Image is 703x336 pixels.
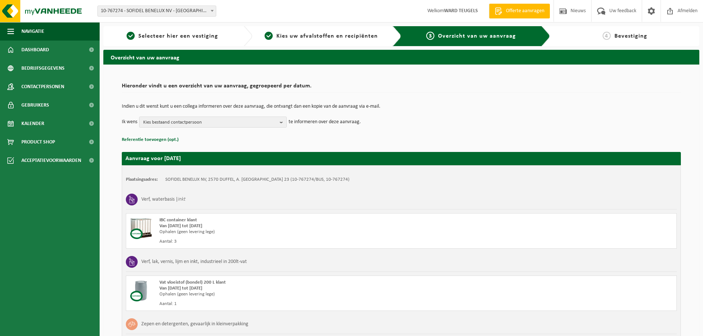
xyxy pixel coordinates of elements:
td: SOFIDEL BENELUX NV, 2570 DUFFEL, A. [GEOGRAPHIC_DATA] 23 (10-767274/BUS, 10-767274) [165,177,349,183]
button: Referentie toevoegen (opt.) [122,135,179,145]
span: Kies bestaand contactpersoon [143,117,277,128]
span: Gebruikers [21,96,49,114]
h3: Verf, lak, vernis, lijm en inkt, industrieel in 200lt-vat [141,256,247,268]
i: inkt [178,197,186,202]
div: Aantal: 1 [159,301,431,307]
span: IBC container klant [159,218,197,222]
span: Vat vloeistof (bondel) 200 L klant [159,280,226,285]
p: Indien u dit wenst kunt u een collega informeren over deze aanvraag, die ontvangt dan een kopie v... [122,104,681,109]
span: 1 [127,32,135,40]
span: Navigatie [21,22,44,41]
strong: Aanvraag voor [DATE] [125,156,181,162]
span: 10-767274 - SOFIDEL BENELUX NV - DUFFEL [97,6,216,17]
span: Offerte aanvragen [504,7,546,15]
h3: Verf, waterbasis | [141,194,186,205]
strong: Van [DATE] tot [DATE] [159,224,202,228]
span: Acceptatievoorwaarden [21,151,81,170]
img: PB-IC-CU.png [130,217,152,239]
strong: WARD TEUGELS [444,8,478,14]
span: Contactpersonen [21,77,64,96]
h2: Hieronder vindt u een overzicht van uw aanvraag, gegroepeerd per datum. [122,83,681,93]
a: 1Selecteer hier een vestiging [107,32,238,41]
button: Kies bestaand contactpersoon [139,117,287,128]
h2: Overzicht van uw aanvraag [103,50,699,64]
span: 2 [265,32,273,40]
h3: Zepen en detergenten, gevaarlijk in kleinverpakking [141,318,248,330]
a: 2Kies uw afvalstoffen en recipiënten [256,32,387,41]
div: Ophalen (geen levering lege) [159,229,431,235]
span: Product Shop [21,133,55,151]
div: Ophalen (geen levering lege) [159,291,431,297]
span: Selecteer hier een vestiging [138,33,218,39]
a: Offerte aanvragen [489,4,550,18]
span: Kalender [21,114,44,133]
span: 4 [603,32,611,40]
img: LP-LD-00200-CU.png [130,280,152,302]
span: Bevestiging [614,33,647,39]
span: 10-767274 - SOFIDEL BENELUX NV - DUFFEL [98,6,216,16]
span: Kies uw afvalstoffen en recipiënten [276,33,378,39]
span: 3 [426,32,434,40]
span: Bedrijfsgegevens [21,59,65,77]
div: Aantal: 3 [159,239,431,245]
p: Ik wens [122,117,137,128]
strong: Plaatsingsadres: [126,177,158,182]
span: Overzicht van uw aanvraag [438,33,516,39]
p: te informeren over deze aanvraag. [289,117,361,128]
strong: Van [DATE] tot [DATE] [159,286,202,291]
span: Dashboard [21,41,49,59]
